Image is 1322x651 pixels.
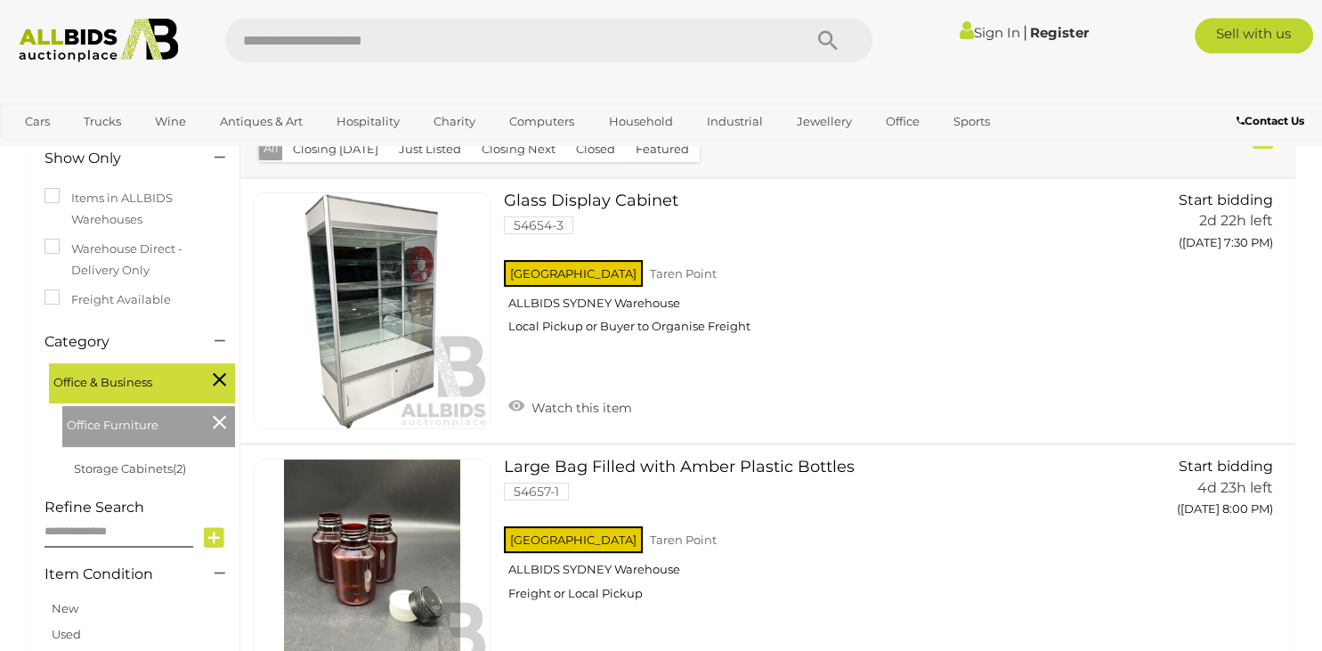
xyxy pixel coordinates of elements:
b: Contact Us [1237,114,1304,127]
a: Antiques & Art [208,107,314,136]
a: Computers [498,107,586,136]
img: Allbids.com.au [10,18,188,62]
label: Warehouse Direct - Delivery Only [45,239,222,281]
a: Office [874,107,931,136]
a: [GEOGRAPHIC_DATA] [13,137,163,167]
a: Register [1030,24,1089,41]
span: Office Furniture [67,411,200,435]
a: Wine [143,107,198,136]
a: Trucks [72,107,133,136]
a: Sports [942,107,1002,136]
span: Office & Business [53,368,187,393]
a: Start bidding 4d 23h left ([DATE] 8:00 PM) [1133,459,1278,526]
a: Used [52,627,81,641]
a: Contact Us [1237,111,1309,131]
a: Cars [13,107,61,136]
a: Hospitality [325,107,411,136]
a: Charity [422,107,487,136]
a: Start bidding 2d 22h left ([DATE] 7:30 PM) [1133,192,1278,260]
a: Large Bag Filled with Amber Plastic Bottles 54657-1 [GEOGRAPHIC_DATA] Taren Point ALLBIDS SYDNEY ... [517,459,1106,614]
button: Featured [625,135,700,163]
button: Closed [565,135,626,163]
h4: Show Only [45,151,188,167]
button: Just Listed [388,135,472,163]
a: New [52,601,78,615]
button: Search [783,18,872,62]
a: Storage Cabinets(2) [74,461,186,476]
a: Jewellery [785,107,864,136]
a: Watch this item [504,393,637,419]
button: Closing [DATE] [282,135,389,163]
label: Freight Available [45,289,171,310]
button: Closing Next [471,135,566,163]
h4: Item Condition [45,566,188,582]
span: Watch this item [527,400,632,416]
a: Glass Display Cabinet 54654-3 [GEOGRAPHIC_DATA] Taren Point ALLBIDS SYDNEY Warehouse Local Pickup... [517,192,1106,348]
a: Sign In [960,24,1020,41]
a: Sell with us [1195,18,1314,53]
h4: Refine Search [45,500,235,516]
span: | [1023,22,1027,42]
span: (2) [173,461,186,476]
button: All [259,135,283,161]
a: Household [596,107,684,136]
span: Start bidding [1179,458,1273,475]
h4: Category [45,334,188,350]
a: Industrial [695,107,775,136]
label: Items in ALLBIDS Warehouses [45,188,222,230]
span: Start bidding [1179,191,1273,208]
